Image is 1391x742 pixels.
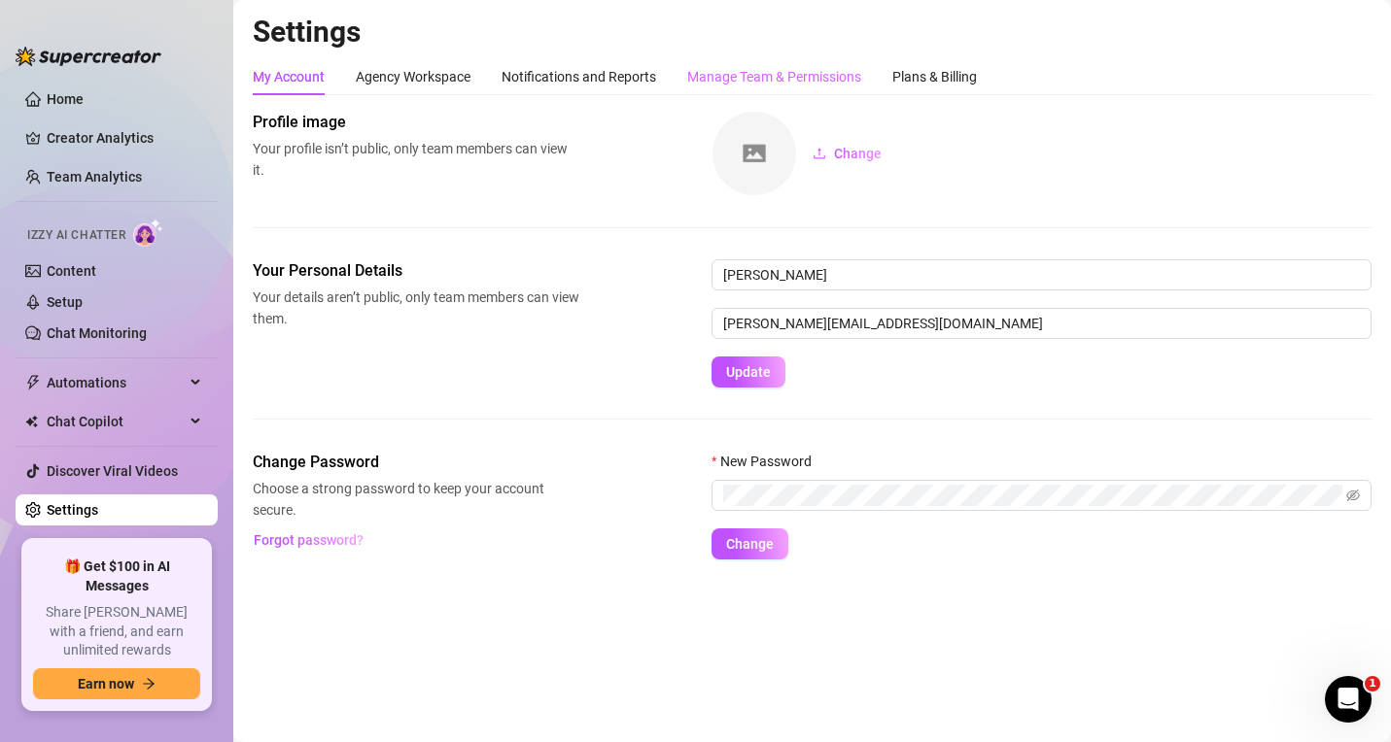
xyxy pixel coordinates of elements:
[33,603,200,660] span: Share [PERSON_NAME] with a friend, and earn unlimited rewards
[33,557,200,595] span: 🎁 Get $100 in AI Messages
[687,66,861,87] div: Manage Team & Permissions
[253,111,579,134] span: Profile image
[356,66,470,87] div: Agency Workspace
[726,364,771,380] span: Update
[253,451,579,474] span: Change Password
[253,478,579,521] span: Choose a strong password to keep your account secure.
[1346,489,1360,502] span: eye-invisible
[712,356,785,388] button: Update
[253,66,325,87] div: My Account
[253,138,579,181] span: Your profile isn’t public, only team members can view it.
[712,308,1372,339] input: Enter new email
[142,677,156,691] span: arrow-right
[27,226,125,245] span: Izzy AI Chatter
[25,375,41,390] span: thunderbolt
[712,451,824,472] label: New Password
[712,528,788,559] button: Change
[47,91,84,107] a: Home
[47,263,96,279] a: Content
[723,485,1342,506] input: New Password
[133,219,163,247] img: AI Chatter
[47,367,185,398] span: Automations
[726,536,774,552] span: Change
[253,524,364,556] button: Forgot password?
[47,406,185,437] span: Chat Copilot
[502,66,656,87] div: Notifications and Reports
[78,676,134,691] span: Earn now
[834,146,882,161] span: Change
[712,259,1372,290] input: Enter name
[1365,676,1380,691] span: 1
[254,532,364,548] span: Forgot password?
[25,415,38,428] img: Chat Copilot
[797,138,897,169] button: Change
[16,47,161,66] img: logo-BBDzfeDw.svg
[47,169,142,185] a: Team Analytics
[892,66,977,87] div: Plans & Billing
[253,14,1372,51] h2: Settings
[47,502,98,518] a: Settings
[713,112,796,195] img: square-placeholder.png
[1325,676,1372,723] iframe: Intercom live chat
[47,122,202,153] a: Creator Analytics
[47,325,147,341] a: Chat Monitoring
[253,287,579,329] span: Your details aren’t public, only team members can view them.
[33,668,200,699] button: Earn nowarrow-right
[47,463,178,479] a: Discover Viral Videos
[253,259,579,283] span: Your Personal Details
[47,294,83,310] a: Setup
[813,147,826,160] span: upload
